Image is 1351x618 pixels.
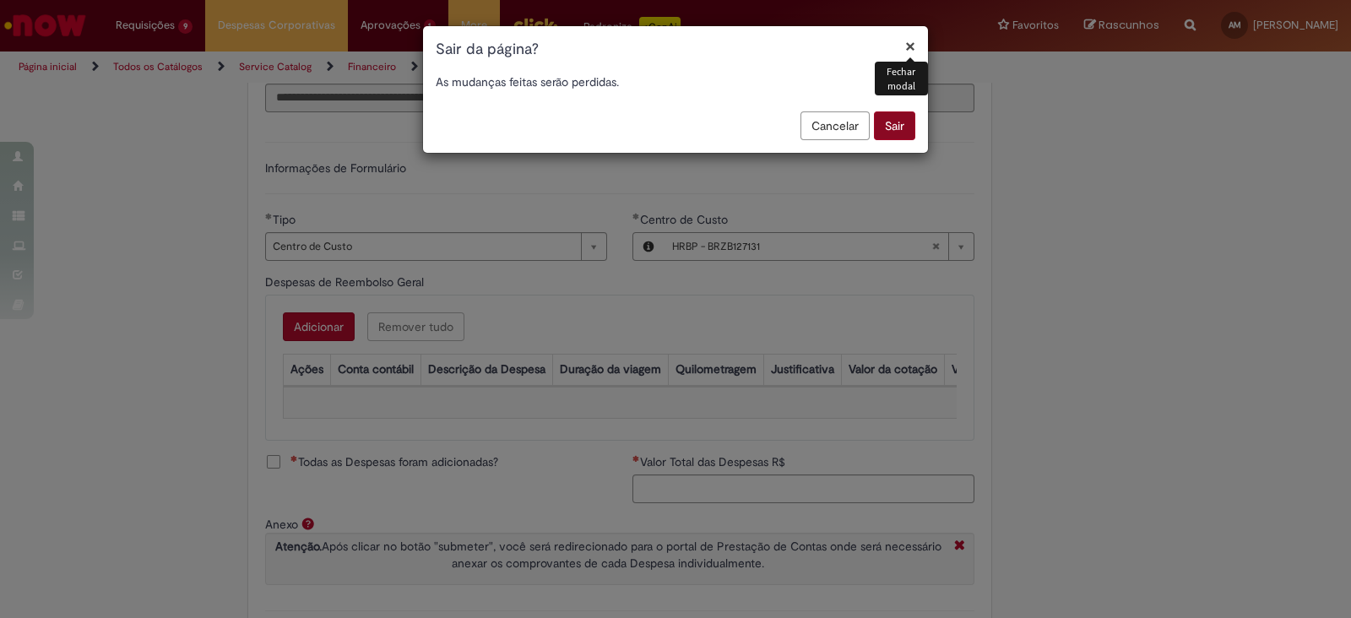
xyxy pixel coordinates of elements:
[905,37,915,55] button: Fechar modal
[874,111,915,140] button: Sair
[436,39,915,61] h1: Sair da página?
[436,73,915,90] p: As mudanças feitas serão perdidas.
[800,111,870,140] button: Cancelar
[875,62,928,95] div: Fechar modal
